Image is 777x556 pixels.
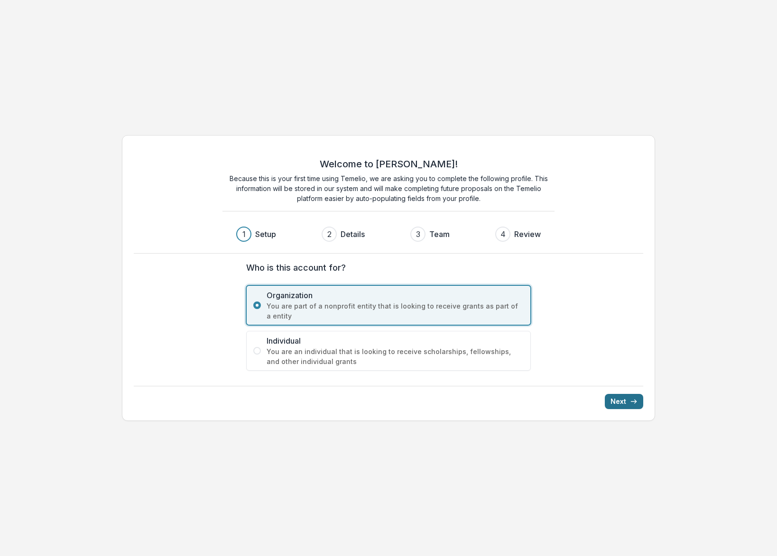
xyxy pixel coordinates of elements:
span: Organization [267,290,524,301]
span: Individual [267,335,524,346]
div: 1 [242,228,246,240]
h3: Setup [255,228,276,240]
div: 4 [500,228,506,240]
h3: Review [514,228,541,240]
p: Because this is your first time using Temelio, we are asking you to complete the following profil... [222,173,555,203]
span: You are an individual that is looking to receive scholarships, fellowships, and other individual ... [267,346,524,366]
span: You are part of a nonprofit entity that is looking to receive grants as part of a entity [267,301,524,321]
h3: Team [429,228,450,240]
div: Progress [236,227,541,242]
button: Next [605,394,643,409]
div: 2 [327,228,332,240]
div: 3 [416,228,420,240]
h3: Details [341,228,365,240]
h2: Welcome to [PERSON_NAME]! [320,158,458,170]
label: Who is this account for? [246,261,525,274]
